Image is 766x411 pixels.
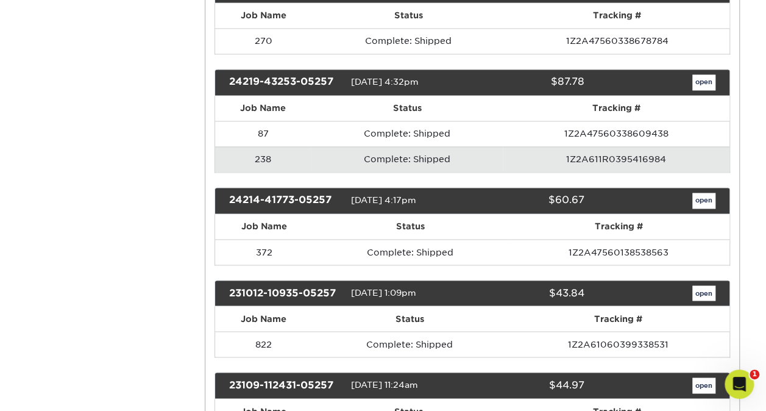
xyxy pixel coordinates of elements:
a: open [692,377,715,393]
div: 23109-112431-05257 [220,377,350,393]
td: Complete: Shipped [311,146,503,172]
div: $60.67 [463,193,594,209]
span: 1 [750,370,759,379]
th: Job Name [215,306,313,331]
a: open [692,193,715,209]
th: Status [312,3,505,28]
td: Complete: Shipped [312,28,505,54]
div: 24219-43253-05257 [220,74,350,90]
td: 87 [215,121,311,146]
a: open [692,285,715,301]
th: Job Name [215,96,311,121]
td: 822 [215,331,313,357]
td: Complete: Shipped [313,331,507,357]
td: Complete: Shipped [311,121,503,146]
th: Tracking # [508,214,729,239]
td: 1Z2A611R0395416984 [503,146,729,172]
td: 372 [215,239,313,265]
td: Complete: Shipped [313,239,508,265]
span: [DATE] 11:24am [350,380,417,390]
th: Job Name [215,214,313,239]
th: Job Name [215,3,312,28]
td: 1Z2A61060399338531 [507,331,729,357]
th: Status [313,306,507,331]
div: $44.97 [463,377,594,393]
td: 1Z2A47560338609438 [503,121,729,146]
th: Status [311,96,503,121]
a: open [692,74,715,90]
span: [DATE] 1:09pm [350,287,416,297]
div: $43.84 [463,285,594,301]
span: [DATE] 4:32pm [350,76,418,86]
th: Status [313,214,508,239]
span: [DATE] 4:17pm [350,195,416,204]
iframe: Intercom live chat [725,370,754,399]
th: Tracking # [503,96,729,121]
div: 24214-41773-05257 [220,193,350,209]
div: 231012-10935-05257 [220,285,350,301]
td: 1Z2A47560338678784 [505,28,729,54]
td: 1Z2A47560138538563 [508,239,729,265]
th: Tracking # [505,3,729,28]
td: 238 [215,146,311,172]
td: 270 [215,28,312,54]
div: $87.78 [463,74,594,90]
th: Tracking # [507,306,729,331]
